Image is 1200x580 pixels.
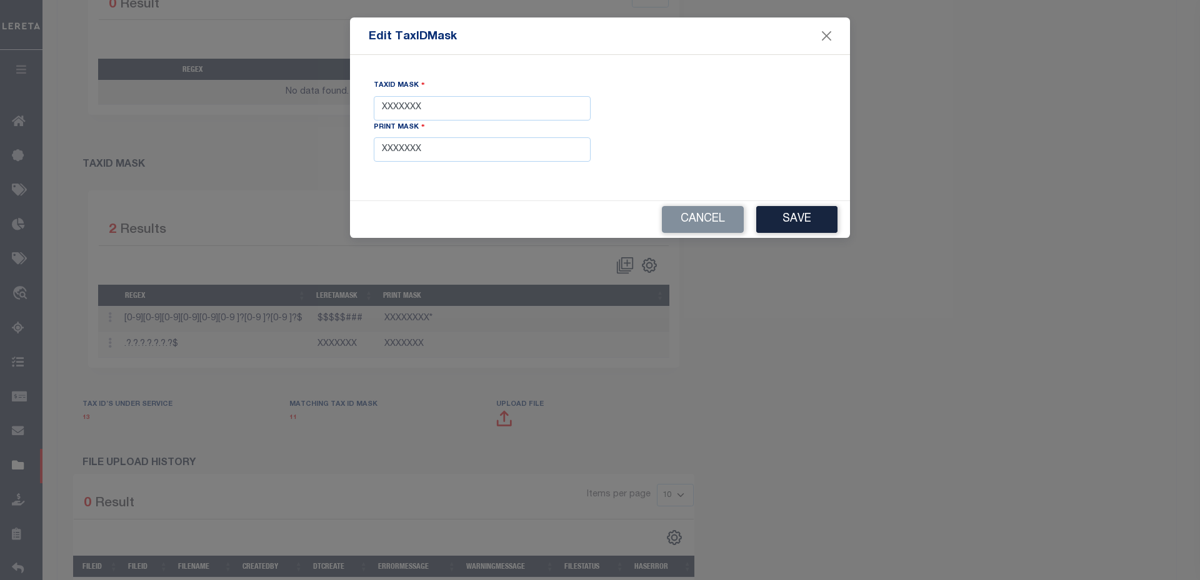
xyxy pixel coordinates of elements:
button: Close [819,28,835,44]
button: Save [756,206,837,233]
span: Edit TaxIDMask [369,29,457,46]
label: TaxID Mask [374,79,425,91]
button: Cancel [662,206,744,233]
label: Print Mask [374,121,425,133]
